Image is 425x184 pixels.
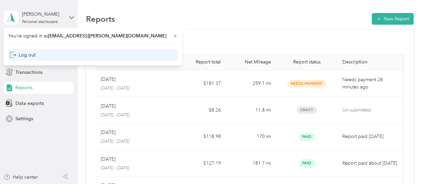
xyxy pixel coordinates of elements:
[337,54,404,70] th: Description
[176,150,226,177] td: $127.19
[342,107,399,114] p: Un-submitted
[226,70,276,97] td: 259.1 mi
[15,115,33,122] span: Settings
[342,76,399,91] p: Needs payment 28 minutes ago
[101,156,115,163] p: [DATE]
[299,159,315,167] span: Paid
[4,174,38,181] button: Help center
[86,15,115,22] h1: Reports
[10,51,35,58] div: Log out
[8,32,178,39] span: You’re signed in as
[101,103,115,110] p: [DATE]
[101,139,171,145] p: [DATE] - [DATE]
[176,70,226,97] td: $181.37
[22,11,64,18] div: [PERSON_NAME]
[101,85,171,91] p: [DATE] - [DATE]
[226,54,276,70] th: Net Mileage
[101,112,171,118] p: [DATE] - [DATE]
[176,54,226,70] th: Report total
[15,69,42,76] span: Transactions
[101,165,171,171] p: [DATE] - [DATE]
[342,133,399,140] p: Report paid [DATE]
[22,20,58,24] div: Personal dashboard
[226,97,276,124] td: 11.8 mi
[226,150,276,177] td: 181.7 mi
[287,80,327,87] span: Needs Payment
[372,13,414,25] button: New Report
[101,76,115,83] p: [DATE]
[15,84,32,91] span: Reports
[176,97,226,124] td: $8.26
[48,33,166,39] span: [EMAIL_ADDRESS][PERSON_NAME][DOMAIN_NAME]
[176,124,226,150] td: $118.98
[15,100,44,107] span: Data exports
[101,129,115,136] p: [DATE]
[282,59,332,65] div: Report status
[299,133,315,141] span: Paid
[342,160,399,167] p: Report paid about [DATE]
[297,106,317,114] span: Draft
[388,147,425,184] iframe: Everlance-gr Chat Button Frame
[226,124,276,150] td: 170 mi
